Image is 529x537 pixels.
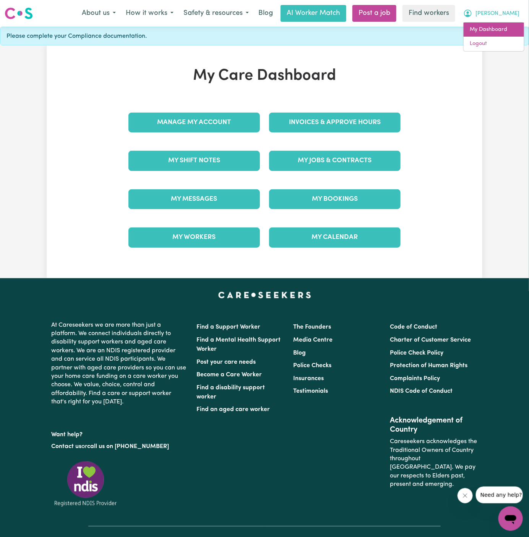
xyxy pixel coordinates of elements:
a: Find a Mental Health Support Worker [196,337,281,352]
div: My Account [463,22,524,52]
img: Careseekers logo [5,6,33,20]
h1: My Care Dashboard [124,67,405,85]
a: Code of Conduct [390,324,438,330]
a: Testimonials [293,388,328,394]
a: The Founders [293,324,331,330]
p: At Careseekers we are more than just a platform. We connect individuals directly to disability su... [51,318,187,410]
a: Contact us [51,443,81,450]
a: Charter of Customer Service [390,337,471,343]
iframe: Button to launch messaging window [498,506,523,531]
a: Find workers [402,5,455,22]
a: NDIS Code of Conduct [390,388,453,394]
a: Find a disability support worker [196,385,265,400]
img: Registered NDIS provider [51,460,120,508]
button: My Account [458,5,524,21]
span: [PERSON_NAME] [475,10,519,18]
a: Logout [464,37,524,51]
a: My Bookings [269,189,401,209]
a: Careseekers logo [5,5,33,22]
h2: Acknowledgement of Country [390,416,478,434]
span: Please complete your Compliance documentation. [6,32,147,41]
button: Safety & resources [178,5,254,21]
p: or [51,439,187,454]
p: Want help? [51,427,187,439]
a: call us on [PHONE_NUMBER] [87,443,169,450]
a: My Shift Notes [128,151,260,171]
a: Find an aged care worker [196,406,270,413]
a: Insurances [293,376,324,382]
a: Post a job [352,5,396,22]
a: My Jobs & Contracts [269,151,401,171]
iframe: Close message [458,488,473,503]
a: Post your care needs [196,359,256,365]
a: Manage My Account [128,113,260,132]
a: AI Worker Match [281,5,346,22]
a: Complaints Policy [390,376,440,382]
a: Media Centre [293,337,333,343]
a: My Messages [128,189,260,209]
a: Find a Support Worker [196,324,260,330]
button: How it works [121,5,178,21]
a: Careseekers home page [218,292,311,298]
a: Blog [293,350,306,356]
p: Careseekers acknowledges the Traditional Owners of Country throughout [GEOGRAPHIC_DATA]. We pay o... [390,434,478,492]
button: About us [77,5,121,21]
a: Invoices & Approve Hours [269,113,401,132]
a: My Dashboard [464,23,524,37]
a: Protection of Human Rights [390,363,468,369]
a: Blog [254,5,277,22]
a: Police Check Policy [390,350,444,356]
a: Become a Care Worker [196,372,262,378]
a: My Workers [128,227,260,247]
a: My Calendar [269,227,401,247]
a: Police Checks [293,363,331,369]
iframe: Message from company [476,487,523,503]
